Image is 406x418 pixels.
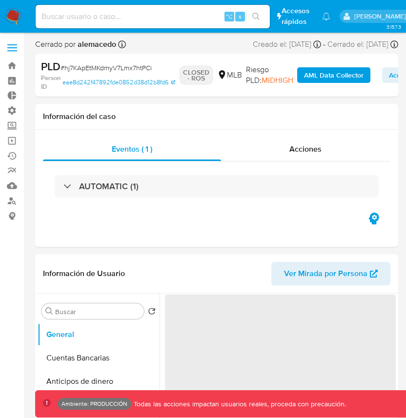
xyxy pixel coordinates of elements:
p: CLOSED - ROS [179,65,213,85]
p: Todas las acciones impactan usuarios reales, proceda con precaución. [131,399,346,409]
button: Cuentas Bancarias [38,346,160,370]
button: search-icon [246,10,266,23]
span: MIDHIGH [262,75,293,86]
button: General [38,323,160,346]
span: Cerrado por [35,39,116,50]
span: Ver Mirada por Persona [284,262,367,285]
b: Person ID [41,74,61,91]
span: Eventos ( 1 ) [112,143,152,155]
span: ‌ [165,295,396,417]
div: Cerrado el: [DATE] [327,39,398,50]
button: Volver al orden por defecto [148,307,156,318]
input: Buscar [55,307,140,316]
h1: Información de Usuario [43,269,125,279]
span: Acciones [289,143,322,155]
p: Ambiente: PRODUCCIÓN [61,402,127,406]
button: Ver Mirada por Persona [271,262,390,285]
h1: Información del caso [43,112,390,121]
b: alemacedo [76,39,116,50]
button: Anticipos de dinero [38,370,160,393]
span: s [239,12,242,21]
span: ⌥ [225,12,233,21]
a: eae8d242f47892fde0852d38d12b8fd6 [62,74,175,91]
h3: AUTOMATIC (1) [79,181,139,192]
span: # hj7KApEtMKdmyV7Lmx7htPCi [61,63,152,73]
a: Notificaciones [322,12,330,20]
div: MLB [217,70,242,80]
span: Riesgo PLD: [246,64,293,85]
b: AML Data Collector [304,67,364,83]
input: Buscar usuario o caso... [36,10,270,23]
b: PLD [41,59,61,74]
div: AUTOMATIC (1) [55,175,379,198]
button: Buscar [45,307,53,315]
span: - [323,39,325,50]
span: Accesos rápidos [282,6,313,26]
button: AML Data Collector [297,67,370,83]
div: Creado el: [DATE] [253,39,321,50]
